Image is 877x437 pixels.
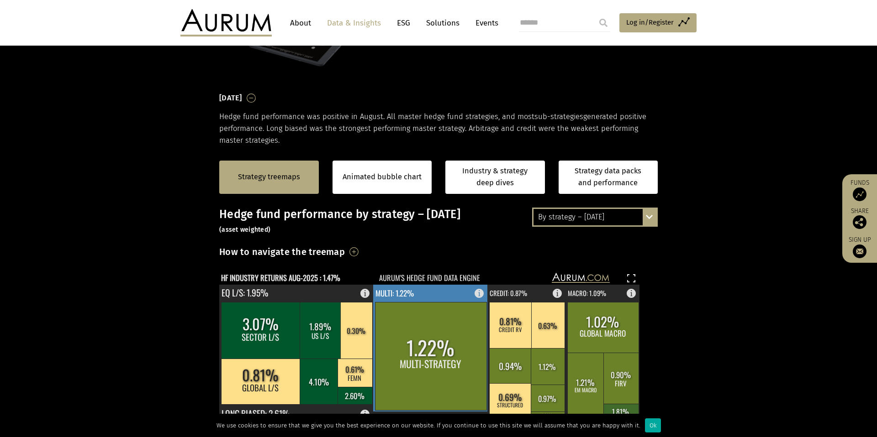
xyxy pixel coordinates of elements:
div: By strategy – [DATE] [534,209,656,225]
a: Strategy treemaps [238,171,300,183]
a: ESG [392,15,415,31]
input: Submit [594,14,613,32]
a: Log in/Register [619,13,697,32]
a: About [285,15,316,31]
img: Aurum [180,9,272,36]
a: Solutions [422,15,464,31]
h3: [DATE] [219,91,242,105]
h3: Hedge fund performance by strategy – [DATE] [219,208,658,235]
div: Share [847,208,872,229]
span: sub-strategies [534,112,583,121]
a: Animated bubble chart [343,171,422,183]
img: Share this post [853,215,866,229]
p: Hedge fund performance was positive in August. All master hedge fund strategies, and most generat... [219,111,658,147]
a: Industry & strategy deep dives [445,161,545,194]
img: Sign up to our newsletter [853,245,866,258]
h3: How to navigate the treemap [219,244,345,260]
span: Log in/Register [626,17,674,28]
a: Funds [847,179,872,201]
img: Access Funds [853,187,866,201]
a: Sign up [847,236,872,258]
div: Ok [645,418,661,432]
a: Events [471,15,498,31]
a: Data & Insights [322,15,386,31]
a: Strategy data packs and performance [559,161,658,194]
small: (asset weighted) [219,226,270,234]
